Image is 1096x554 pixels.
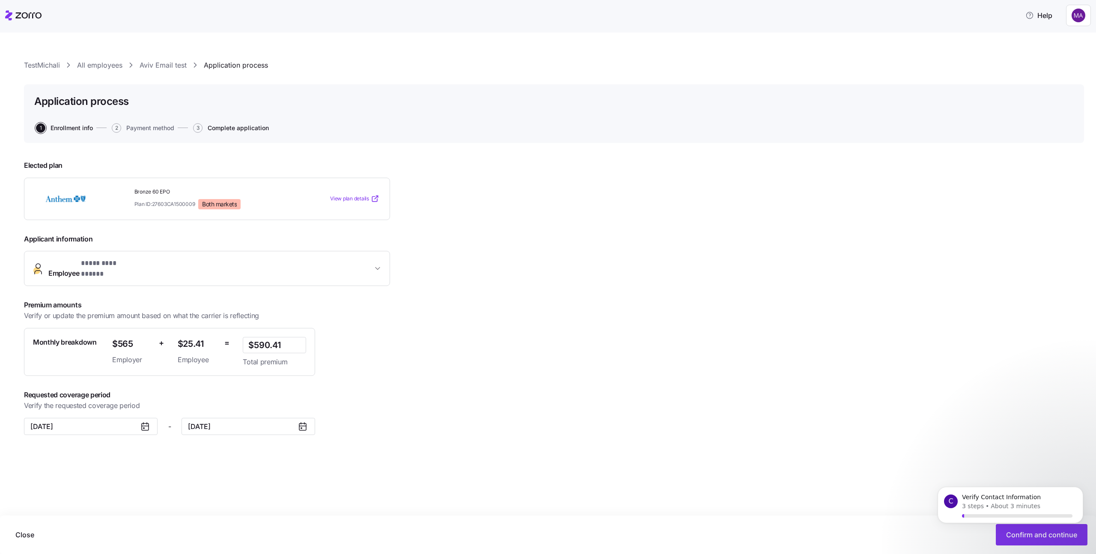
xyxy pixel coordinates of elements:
span: - [168,421,171,432]
span: Monthly breakdown [33,337,97,348]
a: 2Payment method [110,123,174,133]
span: Elected plan [24,160,390,171]
input: MM/DD/YYYY [182,418,315,435]
a: All employees [77,60,122,71]
img: 9f757de36c5fb024244abc8c7a678d0a [1072,9,1085,22]
span: 2 [112,123,121,133]
button: Help [1019,7,1059,24]
span: 1 [36,123,45,133]
span: Total premium [243,357,306,367]
button: 3Complete application [193,123,269,133]
a: Application process [204,60,268,71]
span: 3 [193,123,203,133]
span: Requested coverage period [24,390,421,400]
span: Close [15,530,34,540]
span: Plan ID: 27603CA1500009 [134,200,195,208]
h1: Application process [34,95,129,108]
input: MM/DD/YYYY [24,418,158,435]
span: $565 [112,337,152,351]
span: Applicant information [24,234,390,244]
button: 1Enrollment info [36,123,93,133]
span: Help [1025,10,1052,21]
span: Employer [112,354,152,365]
a: TestMichali [24,60,60,71]
span: = [224,337,229,349]
span: Verify or update the premium amount based on what the carrier is reflecting [24,310,259,321]
button: 2Payment method [112,123,174,133]
span: Both markets [202,200,237,208]
span: $25.41 [178,337,217,351]
span: Bronze 60 EPO [134,188,292,196]
span: Employee [48,258,131,279]
span: Payment method [126,125,174,131]
a: Aviv Email test [140,60,187,71]
span: Complete application [208,125,269,131]
span: Verify the requested coverage period [24,400,140,411]
span: Employee [178,354,217,365]
a: 3Complete application [191,123,269,133]
img: Anthem [35,189,96,208]
span: View plan details [330,195,369,203]
span: Enrollment info [51,125,93,131]
a: 1Enrollment info [34,123,93,133]
span: + [159,337,164,349]
iframe: Intercom notifications message [925,477,1096,550]
a: View plan details [330,194,379,203]
span: Premium amounts [24,300,316,310]
button: Close [9,524,41,545]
